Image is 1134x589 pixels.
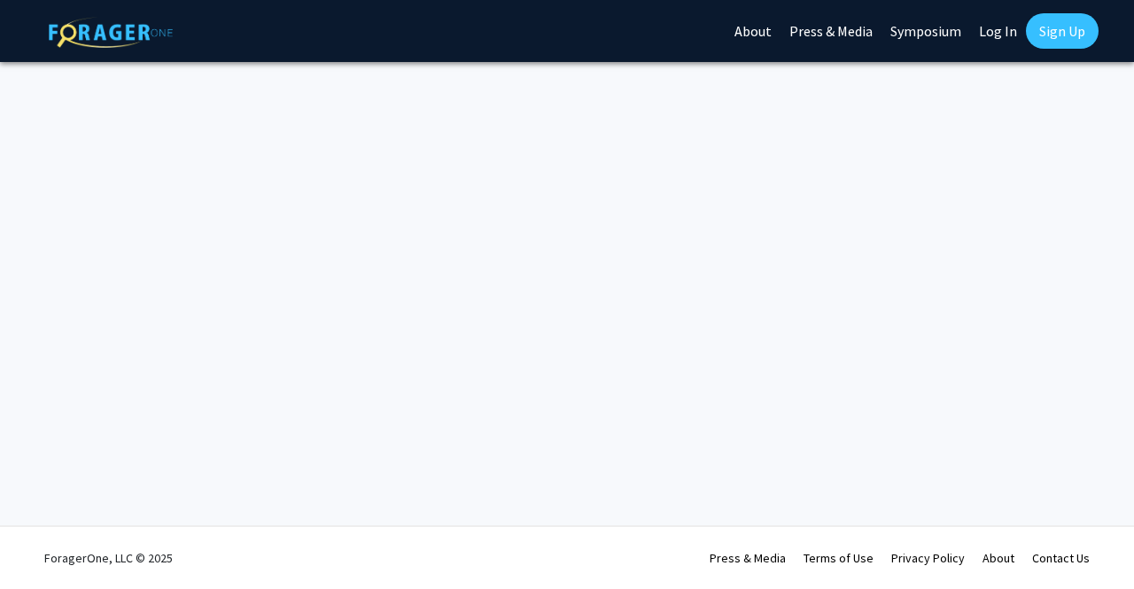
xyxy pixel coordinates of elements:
a: Terms of Use [804,550,874,566]
a: Contact Us [1032,550,1090,566]
a: Sign Up [1026,13,1099,49]
a: Press & Media [710,550,786,566]
a: Privacy Policy [891,550,965,566]
div: ForagerOne, LLC © 2025 [44,527,173,589]
img: ForagerOne Logo [49,17,173,48]
a: About [983,550,1014,566]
